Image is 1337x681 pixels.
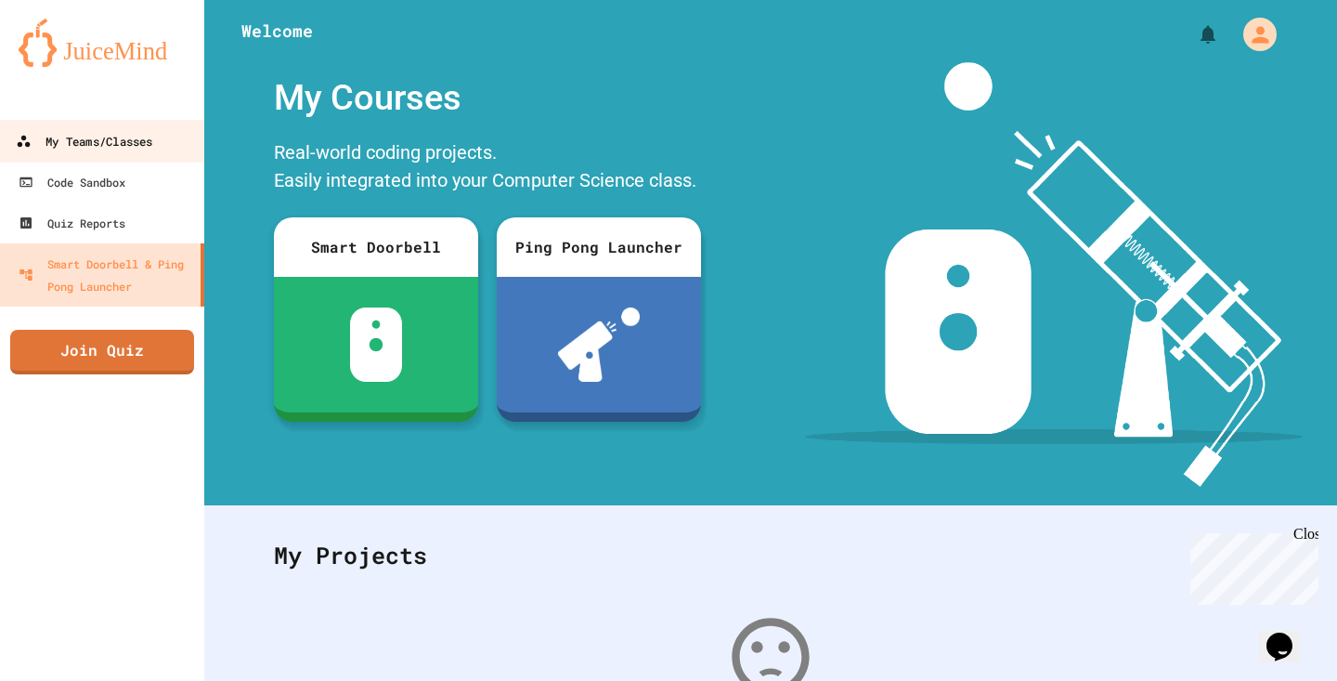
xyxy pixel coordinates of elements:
div: Ping Pong Launcher [497,217,701,277]
div: My Courses [265,62,710,134]
div: My Notifications [1162,19,1224,50]
img: logo-orange.svg [19,19,186,67]
div: My Projects [255,519,1286,592]
div: Quiz Reports [19,212,125,234]
div: Smart Doorbell & Ping Pong Launcher [19,253,193,297]
div: Chat with us now!Close [7,7,128,118]
div: Smart Doorbell [274,217,478,277]
img: ppl-with-ball.png [558,308,641,382]
iframe: chat widget [1259,607,1318,662]
div: My Teams/Classes [16,130,152,153]
img: sdb-white.svg [350,308,403,382]
div: My Account [1224,13,1281,56]
iframe: chat widget [1183,526,1318,605]
div: Real-world coding projects. Easily integrated into your Computer Science class. [265,134,710,203]
a: Join Quiz [10,330,194,374]
img: banner-image-my-projects.png [805,62,1303,487]
div: Code Sandbox [19,171,125,193]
